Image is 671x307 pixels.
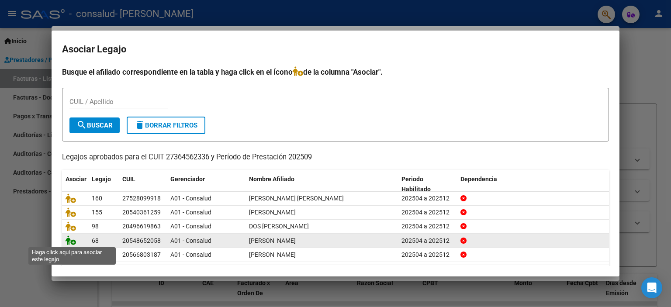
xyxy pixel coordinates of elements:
[135,121,197,129] span: Borrar Filtros
[249,176,294,183] span: Nombre Afiliado
[122,250,161,260] div: 20566803187
[401,176,431,193] span: Periodo Habilitado
[401,207,453,217] div: 202504 a 202512
[249,223,309,230] span: DOS SANTOS LEONEL SEBASTIAN
[135,120,145,130] mat-icon: delete
[641,277,662,298] div: Open Intercom Messenger
[62,265,170,287] div: 7 registros
[92,237,99,244] span: 68
[401,193,453,204] div: 202504 a 202512
[88,170,119,199] datatable-header-cell: Legajo
[122,193,161,204] div: 27528099918
[92,176,111,183] span: Legajo
[398,170,457,199] datatable-header-cell: Periodo Habilitado
[170,237,211,244] span: A01 - Consalud
[122,236,161,246] div: 20548652058
[249,209,296,216] span: ZORRILLA LUAN
[249,237,296,244] span: VALENZUELA MIQUEAS
[170,209,211,216] span: A01 - Consalud
[69,117,120,133] button: Buscar
[76,120,87,130] mat-icon: search
[62,41,609,58] h2: Asociar Legajo
[170,223,211,230] span: A01 - Consalud
[167,170,246,199] datatable-header-cell: Gerenciador
[62,170,88,199] datatable-header-cell: Asociar
[246,170,398,199] datatable-header-cell: Nombre Afiliado
[457,170,609,199] datatable-header-cell: Dependencia
[62,152,609,163] p: Legajos aprobados para el CUIT 27364562336 y Período de Prestación 202509
[122,221,161,231] div: 20496619863
[170,176,205,183] span: Gerenciador
[92,195,102,202] span: 160
[249,195,344,202] span: VALDEZ NAHIARA YAQUELIN
[66,176,86,183] span: Asociar
[249,251,296,258] span: GARCIA JONAS
[401,250,453,260] div: 202504 a 202512
[460,176,497,183] span: Dependencia
[401,221,453,231] div: 202504 a 202512
[170,251,211,258] span: A01 - Consalud
[92,209,102,216] span: 155
[127,117,205,134] button: Borrar Filtros
[122,176,135,183] span: CUIL
[92,251,99,258] span: 42
[62,66,609,78] h4: Busque el afiliado correspondiente en la tabla y haga click en el ícono de la columna "Asociar".
[92,223,99,230] span: 98
[122,207,161,217] div: 20540361259
[119,170,167,199] datatable-header-cell: CUIL
[401,236,453,246] div: 202504 a 202512
[76,121,113,129] span: Buscar
[170,195,211,202] span: A01 - Consalud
